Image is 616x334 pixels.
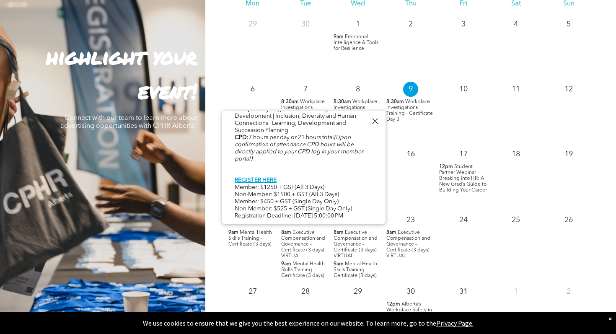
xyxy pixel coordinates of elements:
[228,230,272,247] span: Mental Health Skills Training - Certificate (3 days)
[403,147,418,162] p: 16
[334,99,380,122] span: Workplace Investigations Training - Certificate Day 2
[350,82,365,97] p: 8
[561,212,576,228] p: 26
[403,212,418,228] p: 23
[298,17,313,32] p: 30
[281,230,325,259] span: Executive Compensation and Governance - Certificate (3 days) VIRTUAL
[298,284,313,299] p: 28
[245,284,260,299] p: 27
[281,99,299,105] span: 8:30am
[334,230,378,259] span: Executive Compensation and Governance - Certificate (3 days) VIRTUAL
[508,82,523,97] p: 11
[350,284,365,299] p: 29
[439,164,453,170] span: 12pm
[403,82,418,97] p: 9
[334,99,351,105] span: 8:30am
[439,164,487,193] span: Student Partner Webinar – Breaking into HR: A New Grad’s Guide to Building Your Career
[561,147,576,162] p: 19
[334,262,377,278] span: Mental Health Skills Training - Certificate (3 days)
[60,115,197,129] span: Connect with our team to learn more about advertising opportunities with CPHR Alberta!
[456,17,471,32] p: 3
[456,82,471,97] p: 10
[245,17,260,32] p: 29
[386,99,404,105] span: 8:30am
[281,262,325,278] span: Mental Health Skills Training - Certificate (3 days)
[281,99,328,122] span: Workplace Investigations Training - Certificate Day 1
[456,212,471,228] p: 24
[386,230,396,236] span: 8am
[561,82,576,97] p: 12
[436,319,474,327] a: Privacy Page.
[235,135,363,162] i: (Upon confirmation of attendance CPD hours will be directly applied to your CPD log in your membe...
[456,147,471,162] p: 17
[334,261,344,267] span: 9am
[561,17,576,32] p: 5
[350,17,365,32] p: 1
[334,230,344,236] span: 8am
[386,301,400,307] span: 12pm
[334,34,344,40] span: 9am
[334,34,378,51] span: Emotional Intelligence & Tools for Resilience
[235,106,271,112] b: Competency:
[386,230,430,259] span: Executive Compensation and Governance - Certificate (3 days) VIRTUAL
[403,17,418,32] p: 2
[281,230,291,236] span: 8am
[46,41,197,106] strong: highlight your event!
[508,284,523,299] p: 1
[386,99,433,122] span: Workplace Investigations Training - Certificate Day 3
[508,17,523,32] p: 4
[228,230,238,236] span: 9am
[508,147,523,162] p: 18
[508,212,523,228] p: 25
[403,284,418,299] p: 30
[608,314,612,323] div: Dismiss notification
[281,261,291,267] span: 9am
[235,135,248,140] b: CPD:
[456,284,471,299] p: 31
[561,284,576,299] p: 2
[235,177,277,183] a: REGISTER HERE
[245,82,260,97] p: 6
[298,82,313,97] p: 7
